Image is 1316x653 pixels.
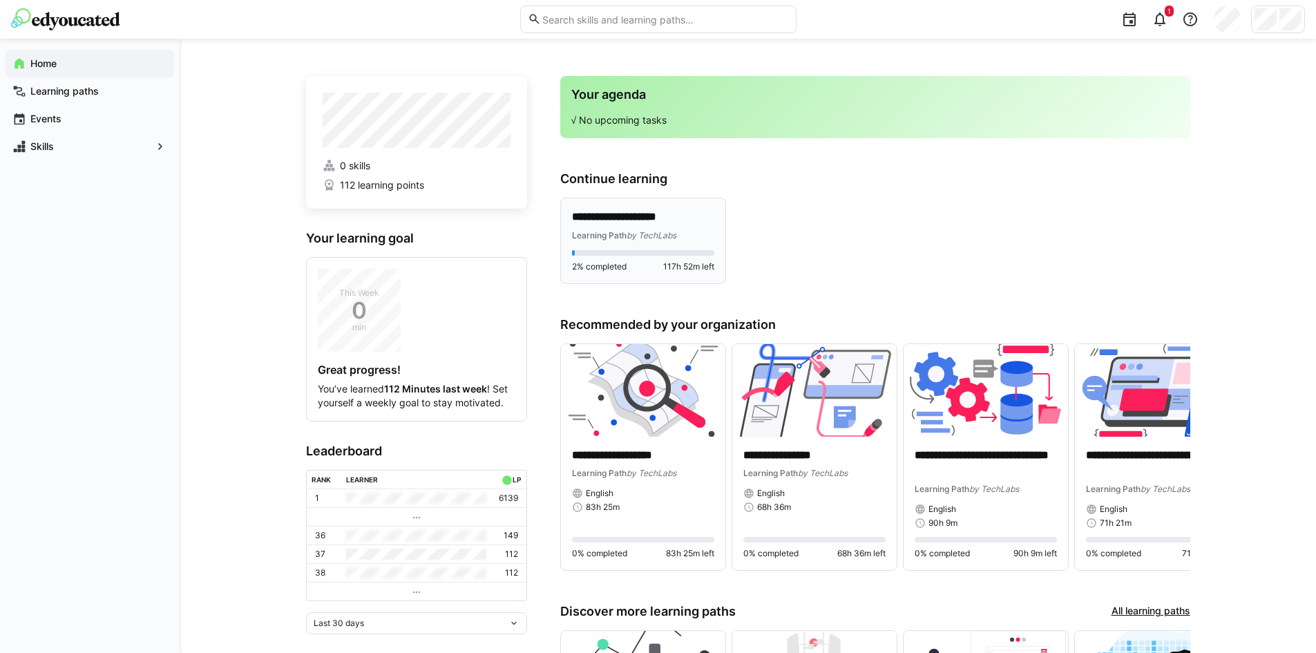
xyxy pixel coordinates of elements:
[505,567,518,578] p: 112
[969,484,1019,494] span: by TechLabs
[513,475,521,484] div: LP
[757,488,785,499] span: English
[499,493,518,504] p: 6139
[1182,548,1228,559] span: 71h 21m left
[1086,484,1141,494] span: Learning Path
[743,548,799,559] span: 0% completed
[306,231,527,246] h3: Your learning goal
[323,159,511,173] a: 0 skills
[928,518,957,529] span: 90h 9m
[560,317,1190,332] h3: Recommended by your organization
[666,548,714,559] span: 83h 25m left
[560,604,736,619] h3: Discover more learning paths
[1100,504,1127,515] span: English
[541,13,788,26] input: Search skills and learning paths…
[1013,548,1057,559] span: 90h 9m left
[312,475,331,484] div: Rank
[1112,604,1190,619] a: All learning paths
[732,344,897,437] img: image
[572,468,627,478] span: Learning Path
[571,113,1179,127] p: √ No upcoming tasks
[1075,344,1239,437] img: image
[572,261,627,272] span: 2% completed
[315,549,325,560] p: 37
[627,468,676,478] span: by TechLabs
[1100,518,1132,529] span: 71h 21m
[586,488,613,499] span: English
[561,344,725,437] img: image
[315,530,325,541] p: 36
[314,618,364,629] span: Last 30 days
[915,548,970,559] span: 0% completed
[340,178,424,192] span: 112 learning points
[1086,548,1141,559] span: 0% completed
[915,484,969,494] span: Learning Path
[318,382,515,410] p: You’ve learned ! Set yourself a weekly goal to stay motivated.
[318,363,515,377] h4: Great progress!
[572,230,627,240] span: Learning Path
[663,261,714,272] span: 117h 52m left
[837,548,886,559] span: 68h 36m left
[346,475,378,484] div: Learner
[1141,484,1190,494] span: by TechLabs
[627,230,676,240] span: by TechLabs
[928,504,956,515] span: English
[904,344,1068,437] img: image
[505,549,518,560] p: 112
[504,530,518,541] p: 149
[798,468,848,478] span: by TechLabs
[315,567,325,578] p: 38
[560,171,1190,187] h3: Continue learning
[743,468,798,478] span: Learning Path
[306,444,527,459] h3: Leaderboard
[384,383,487,395] strong: 112 Minutes last week
[571,87,1179,102] h3: Your agenda
[757,502,791,513] span: 68h 36m
[586,502,620,513] span: 83h 25m
[315,493,319,504] p: 1
[572,548,627,559] span: 0% completed
[340,159,370,173] span: 0 skills
[1167,7,1171,15] span: 1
